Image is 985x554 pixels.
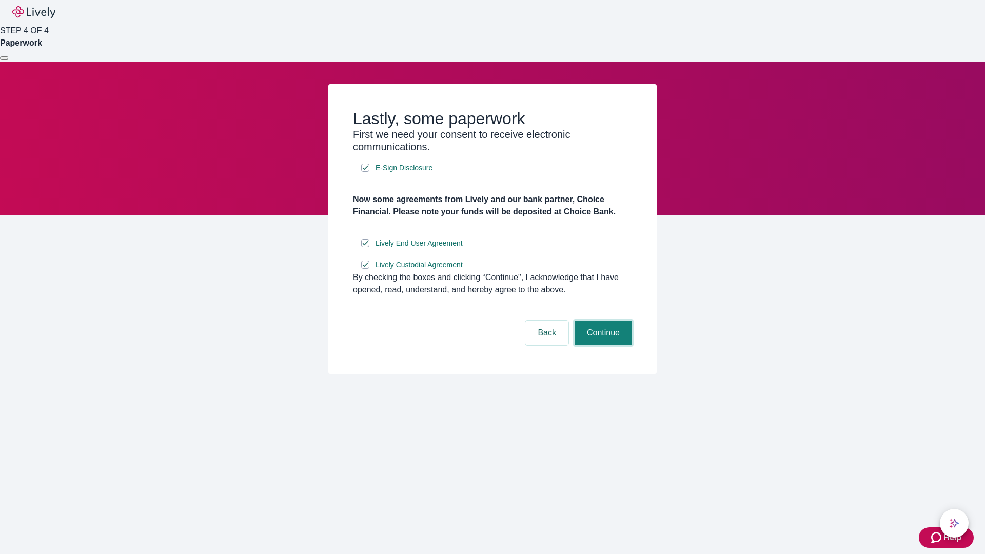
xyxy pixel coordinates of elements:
[353,128,632,153] h3: First we need your consent to receive electronic communications.
[525,321,568,345] button: Back
[376,238,463,249] span: Lively End User Agreement
[949,518,959,528] svg: Lively AI Assistant
[940,509,969,538] button: chat
[943,531,961,544] span: Help
[376,163,432,173] span: E-Sign Disclosure
[373,162,435,174] a: e-sign disclosure document
[12,6,55,18] img: Lively
[373,237,465,250] a: e-sign disclosure document
[931,531,943,544] svg: Zendesk support icon
[353,109,632,128] h2: Lastly, some paperwork
[919,527,974,548] button: Zendesk support iconHelp
[353,271,632,296] div: By checking the boxes and clicking “Continue", I acknowledge that I have opened, read, understand...
[353,193,632,218] h4: Now some agreements from Lively and our bank partner, Choice Financial. Please note your funds wi...
[376,260,463,270] span: Lively Custodial Agreement
[373,259,465,271] a: e-sign disclosure document
[575,321,632,345] button: Continue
